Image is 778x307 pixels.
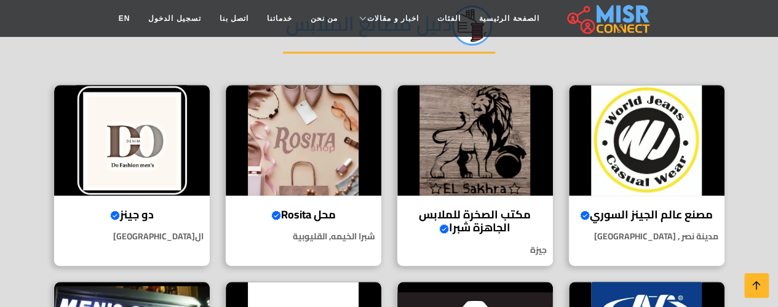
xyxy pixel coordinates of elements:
svg: Verified account [439,224,449,234]
a: الفئات [428,7,470,30]
img: دو جينز [54,85,210,196]
img: main.misr_connect [567,3,649,34]
h4: مكتب الصخرة للملابس الجاهزة شبرا [407,208,544,234]
svg: Verified account [110,210,120,220]
a: دو جينز دو جينز ال[GEOGRAPHIC_DATA] [46,84,218,266]
a: مكتب الصخرة للملابس الجاهزة شبرا مكتب الصخرة للملابس الجاهزة شبرا جيزة [389,84,561,266]
a: اخبار و مقالات [347,7,428,30]
img: مصنع عالم الجينز السوري [569,85,724,196]
a: اتصل بنا [210,7,258,30]
svg: Verified account [271,210,281,220]
span: اخبار و مقالات [367,13,419,24]
a: خدماتنا [258,7,301,30]
img: مكتب الصخرة للملابس الجاهزة شبرا [397,85,553,196]
h4: دو جينز [63,208,200,221]
a: EN [109,7,140,30]
a: محل Rosita محل Rosita شبرا الخيمه, القليوبية [218,84,389,266]
a: من نحن [301,7,347,30]
p: جيزة [397,244,553,257]
a: الصفحة الرئيسية [470,7,548,30]
h4: مصنع عالم الجينز السوري [578,208,715,221]
svg: Verified account [580,210,590,220]
img: محل Rosita [226,85,381,196]
a: مصنع عالم الجينز السوري مصنع عالم الجينز السوري مدينة نصر , [GEOGRAPHIC_DATA] [561,84,732,266]
p: مدينة نصر , [GEOGRAPHIC_DATA] [569,230,724,243]
p: ال[GEOGRAPHIC_DATA] [54,230,210,243]
h4: محل Rosita [235,208,372,221]
a: تسجيل الدخول [139,7,210,30]
p: شبرا الخيمه, القليوبية [226,230,381,243]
